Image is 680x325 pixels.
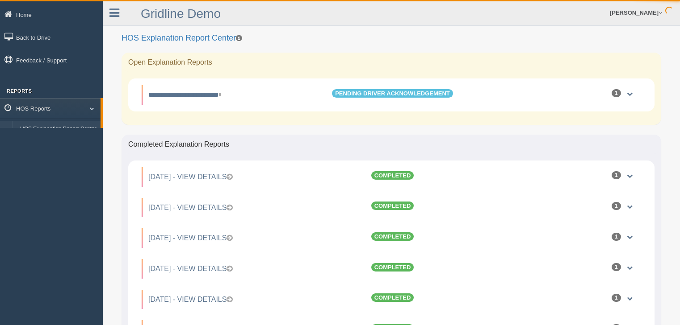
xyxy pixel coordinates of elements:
[122,34,661,43] h2: HOS Explanation Report Center
[122,135,661,154] div: Completed Explanation Reports
[371,293,414,302] span: Completed
[122,53,661,72] div: Open Explanation Reports
[141,7,221,21] a: Gridline Demo
[371,171,414,180] span: Completed
[612,233,621,241] div: 1
[612,294,621,302] div: 1
[612,89,621,97] div: 1
[148,265,233,272] a: [DATE] - View Details
[148,234,233,242] a: [DATE] - View Details
[332,89,453,98] span: Pending Driver Acknowledgement
[148,204,233,211] a: [DATE] - View Details
[371,232,414,241] span: Completed
[148,296,233,303] a: [DATE] - View Details
[16,121,101,137] a: HOS Explanation Report Center
[612,263,621,271] div: 1
[371,202,414,210] span: Completed
[148,173,233,181] a: [DATE] - View Details
[612,202,621,210] div: 1
[612,171,621,179] div: 1
[371,263,414,272] span: Completed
